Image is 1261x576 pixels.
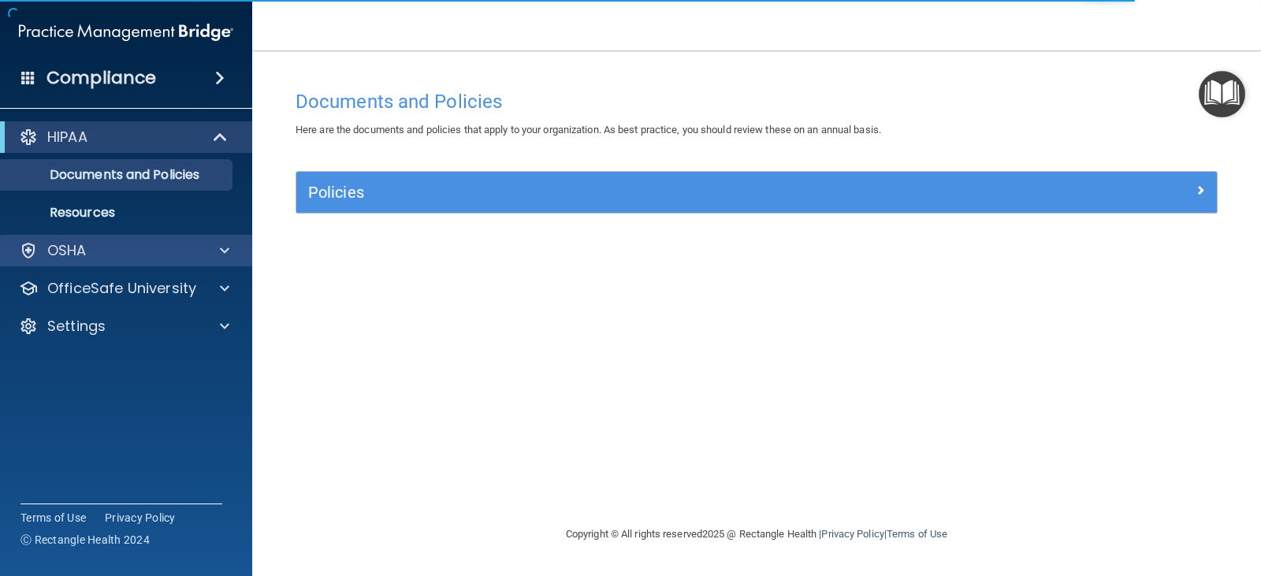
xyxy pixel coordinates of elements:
a: OfficeSafe University [19,279,229,298]
span: Ⓒ Rectangle Health 2024 [20,532,150,548]
span: Here are the documents and policies that apply to your organization. As best practice, you should... [296,124,881,136]
a: Privacy Policy [821,528,883,540]
p: OSHA [47,241,87,260]
h4: Compliance [46,67,156,89]
img: PMB logo [19,17,233,48]
a: Privacy Policy [105,510,176,526]
iframe: Drift Widget Chat Controller [988,471,1242,534]
div: Copyright © All rights reserved 2025 @ Rectangle Health | | [469,509,1044,559]
a: OSHA [19,241,229,260]
p: Resources [10,205,225,221]
a: HIPAA [19,128,229,147]
a: Terms of Use [887,528,947,540]
p: HIPAA [47,128,87,147]
p: Documents and Policies [10,167,225,183]
p: Settings [47,317,106,336]
button: Open Resource Center [1199,71,1245,117]
p: OfficeSafe University [47,279,196,298]
h4: Documents and Policies [296,91,1218,112]
a: Terms of Use [20,510,86,526]
h5: Policies [308,184,975,201]
a: Settings [19,317,229,336]
a: Policies [308,180,1205,205]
